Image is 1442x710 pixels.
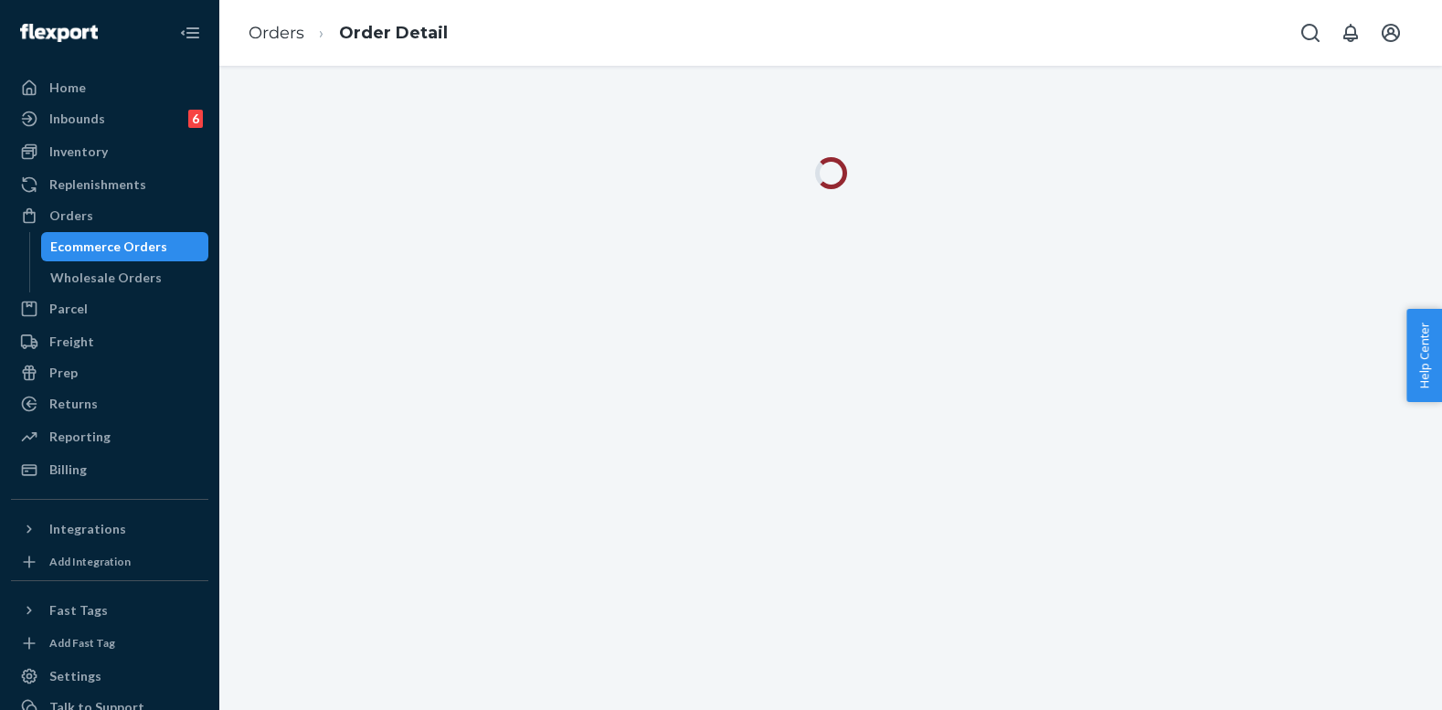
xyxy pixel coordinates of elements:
div: Orders [49,207,93,225]
div: Parcel [49,300,88,318]
a: Order Detail [339,23,448,43]
div: Replenishments [49,175,146,194]
img: Flexport logo [20,24,98,42]
div: Home [49,79,86,97]
div: Settings [49,667,101,685]
a: Inventory [11,137,208,166]
a: Add Integration [11,551,208,573]
a: Inbounds6 [11,104,208,133]
button: Open Search Box [1292,15,1329,51]
a: Home [11,73,208,102]
a: Reporting [11,422,208,451]
div: 6 [188,110,203,128]
button: Close Navigation [172,15,208,51]
div: Integrations [49,520,126,538]
a: Billing [11,455,208,484]
ol: breadcrumbs [234,6,462,60]
div: Billing [49,461,87,479]
a: Orders [11,201,208,230]
a: Wholesale Orders [41,263,209,292]
a: Prep [11,358,208,387]
a: Ecommerce Orders [41,232,209,261]
div: Inventory [49,143,108,161]
a: Freight [11,327,208,356]
button: Open account menu [1373,15,1409,51]
a: Parcel [11,294,208,323]
div: Reporting [49,428,111,446]
button: Help Center [1406,309,1442,402]
div: Freight [49,333,94,351]
div: Prep [49,364,78,382]
button: Open notifications [1332,15,1369,51]
div: Add Integration [49,554,131,569]
a: Orders [249,23,304,43]
div: Inbounds [49,110,105,128]
button: Integrations [11,514,208,544]
div: Add Fast Tag [49,635,115,651]
a: Settings [11,662,208,691]
div: Ecommerce Orders [50,238,167,256]
button: Fast Tags [11,596,208,625]
a: Replenishments [11,170,208,199]
a: Returns [11,389,208,419]
div: Wholesale Orders [50,269,162,287]
div: Returns [49,395,98,413]
a: Add Fast Tag [11,632,208,654]
div: Fast Tags [49,601,108,620]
